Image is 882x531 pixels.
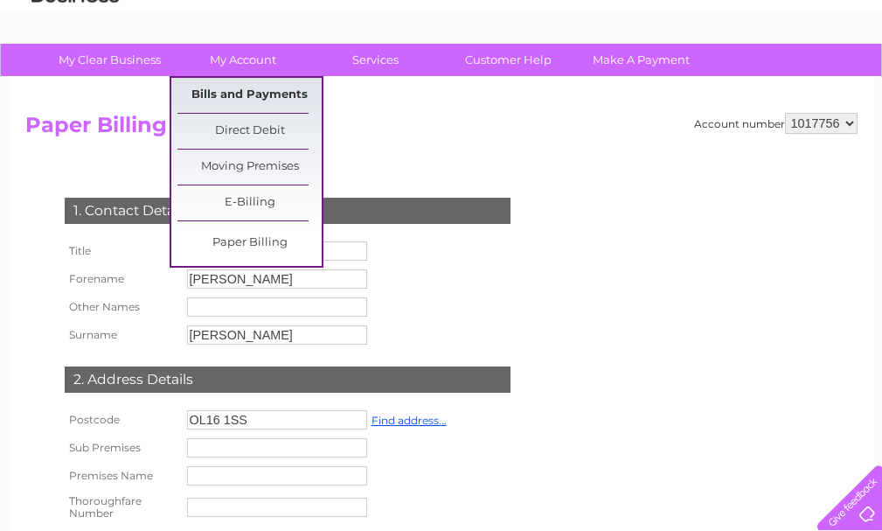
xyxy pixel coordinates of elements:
th: Thoroughfare Number [60,490,183,525]
h2: Paper Billing [25,113,858,146]
a: Find address... [372,414,447,427]
a: Log out [824,74,865,87]
a: Bills and Payments [177,78,322,113]
th: Postcode [60,406,183,434]
a: 0333 014 3131 [552,9,673,31]
a: Telecoms [667,74,719,87]
a: Contact [766,74,809,87]
a: Services [303,44,448,76]
th: Premises Name [60,462,183,490]
div: Clear Business is a trading name of Verastar Limited (registered in [GEOGRAPHIC_DATA] No. 3667643... [29,10,855,85]
img: logo.png [31,45,120,99]
div: 2. Address Details [65,367,510,393]
a: Blog [730,74,755,87]
th: Forename [60,265,183,293]
a: Customer Help [436,44,580,76]
a: My Clear Business [38,44,182,76]
th: Surname [60,321,183,349]
a: Paper Billing [177,226,322,261]
th: Sub Premises [60,434,183,462]
a: E-Billing [177,185,322,220]
a: Direct Debit [177,114,322,149]
th: Title [60,237,183,265]
a: My Account [170,44,315,76]
th: Other Names [60,293,183,321]
div: 1. Contact Details [65,198,510,224]
a: Water [574,74,608,87]
div: Account number [694,113,858,134]
a: Energy [618,74,656,87]
a: Make A Payment [569,44,713,76]
a: Moving Premises [177,150,322,185]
